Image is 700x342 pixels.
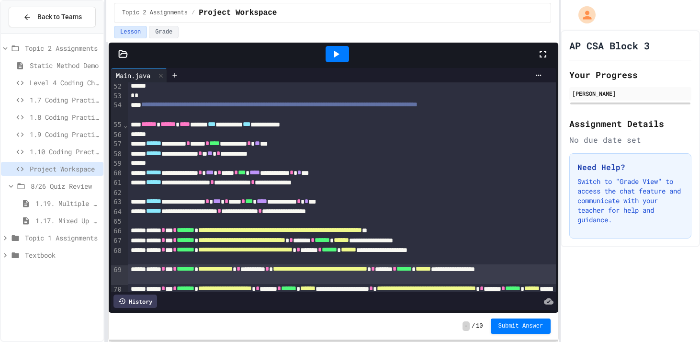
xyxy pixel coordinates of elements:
span: - [463,321,470,331]
span: 1.7 Coding Practice [30,95,100,105]
p: Switch to "Grade View" to access the chat feature and communicate with your teacher for help and ... [577,177,683,225]
div: 52 [111,82,123,91]
div: 57 [111,139,123,149]
div: 67 [111,236,123,246]
span: Topic 2 Assignments [25,43,100,53]
div: My Account [568,4,598,26]
div: 60 [111,169,123,178]
div: [PERSON_NAME] [572,89,689,98]
div: Main.java [111,68,167,82]
div: 68 [111,246,123,265]
div: Main.java [111,70,155,80]
span: Textbook [25,250,100,260]
div: 58 [111,149,123,159]
h3: Need Help? [577,161,683,173]
span: 1.17. Mixed Up Code Practice 1.1-1.6 [35,216,100,226]
span: / [472,322,475,330]
h1: AP CSA Block 3 [569,39,650,52]
h2: Assignment Details [569,117,691,130]
div: 69 [111,265,123,285]
div: 55 [111,120,123,130]
div: No due date set [569,134,691,146]
div: 66 [111,227,123,236]
span: Level 4 Coding Challenge [30,78,100,88]
div: 56 [111,130,123,140]
button: Back to Teams [9,7,96,27]
div: 61 [111,178,123,188]
span: Project Workspace [199,7,277,19]
span: Submit Answer [498,322,543,330]
div: 62 [111,188,123,198]
div: 54 [111,101,123,120]
div: 53 [111,91,123,101]
span: 1.9 Coding Practice [30,129,100,139]
span: / [192,9,195,17]
button: Lesson [114,26,147,38]
div: 64 [111,207,123,217]
span: Static Method Demo [30,60,100,70]
div: 63 [111,197,123,207]
span: 1.19. Multiple Choice Exercises for Unit 1a (1.1-1.6) [35,198,100,208]
div: 59 [111,159,123,169]
span: Topic 1 Assignments [25,233,100,243]
span: 1.8 Coding Practice [30,112,100,122]
div: 70 [111,285,123,314]
button: Submit Answer [491,319,551,334]
span: Topic 2 Assignments [122,9,188,17]
h2: Your Progress [569,68,691,81]
div: 65 [111,217,123,227]
span: Fold line [123,121,128,129]
span: Back to Teams [37,12,82,22]
div: History [113,295,157,308]
span: Project Workspace [30,164,100,174]
span: 10 [476,322,483,330]
button: Grade [149,26,179,38]
span: 1.10 Coding Practice [30,147,100,157]
span: 8/26 Quiz Review [31,181,100,191]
